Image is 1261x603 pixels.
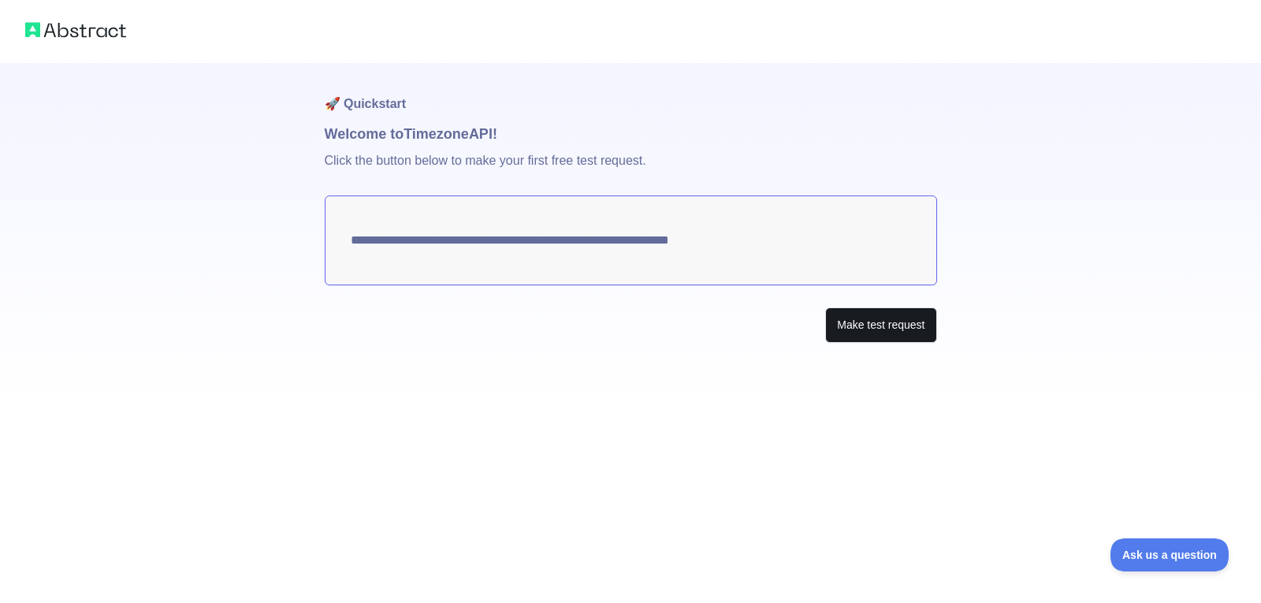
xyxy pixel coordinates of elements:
iframe: Toggle Customer Support [1110,538,1229,571]
h1: Welcome to Timezone API! [325,123,937,145]
img: Abstract logo [25,19,126,41]
h1: 🚀 Quickstart [325,63,937,123]
button: Make test request [825,307,936,343]
p: Click the button below to make your first free test request. [325,145,937,195]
